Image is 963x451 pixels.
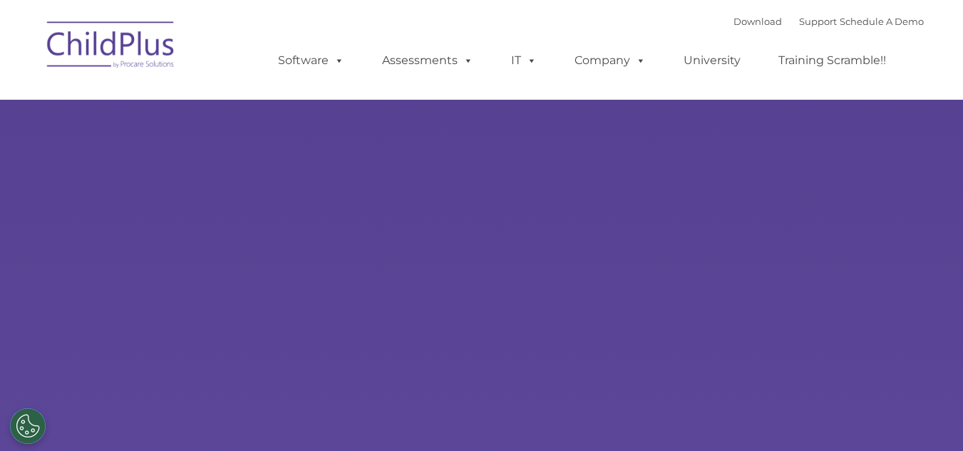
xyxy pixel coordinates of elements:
a: Software [264,46,359,75]
a: Assessments [368,46,488,75]
a: Support [799,16,837,27]
button: Cookies Settings [10,408,46,444]
a: Schedule A Demo [840,16,924,27]
img: ChildPlus by Procare Solutions [40,11,182,83]
a: University [669,46,755,75]
a: Training Scramble!! [764,46,900,75]
a: IT [497,46,551,75]
a: Download [733,16,782,27]
font: | [733,16,924,27]
a: Company [560,46,660,75]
